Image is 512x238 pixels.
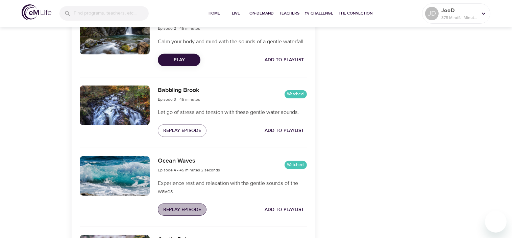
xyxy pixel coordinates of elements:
[265,56,304,64] span: Add to Playlist
[285,162,307,168] span: Watched
[206,10,223,17] span: Home
[228,10,244,17] span: Live
[158,179,307,195] p: Experience rest and relaxation with the gentle sounds of the waves.
[425,7,439,20] div: JD
[158,108,307,116] p: Let go of stress and tension with these gentle water sounds.
[485,211,507,233] iframe: Button to launch messaging window
[163,56,195,64] span: Play
[158,124,206,137] button: Replay Episode
[305,10,334,17] span: 1% Challenge
[262,54,307,66] button: Add to Playlist
[158,38,307,46] p: Calm your body and mind with the sounds of a gentle waterfall.
[265,206,304,214] span: Add to Playlist
[22,4,51,20] img: logo
[158,54,200,66] button: Play
[285,91,307,97] span: Watched
[74,6,149,21] input: Find programs, teachers, etc...
[262,124,307,137] button: Add to Playlist
[163,126,201,135] span: Replay Episode
[158,156,220,166] h6: Ocean Waves
[265,126,304,135] span: Add to Playlist
[262,204,307,216] button: Add to Playlist
[158,167,220,173] span: Episode 4 - 45 minutes 2 seconds
[250,10,274,17] span: On-Demand
[158,204,206,216] button: Replay Episode
[339,10,373,17] span: The Connection
[279,10,300,17] span: Teachers
[158,26,200,31] span: Episode 2 - 45 minutes
[163,206,201,214] span: Replay Episode
[441,15,477,21] p: 375 Mindful Minutes
[441,6,477,15] p: JoeD
[158,97,200,102] span: Episode 3 - 45 minutes
[158,86,200,95] h6: Babbling Brook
